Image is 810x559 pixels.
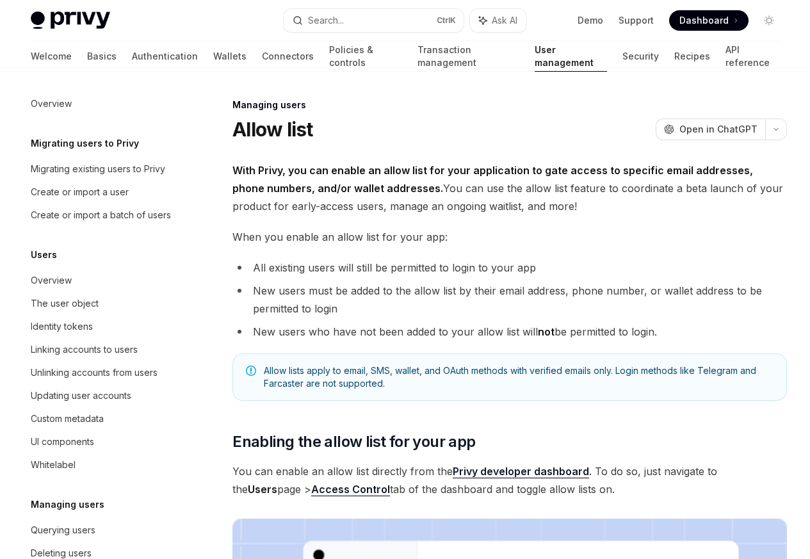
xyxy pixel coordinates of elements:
[679,123,757,136] span: Open in ChatGPT
[284,9,464,32] button: Search...CtrlK
[232,432,475,452] span: Enabling the allow list for your app
[232,259,787,277] li: All existing users will still be permitted to login to your app
[31,296,99,311] div: The user object
[535,41,608,72] a: User management
[31,207,171,223] div: Create or import a batch of users
[470,9,526,32] button: Ask AI
[619,14,654,27] a: Support
[31,434,94,450] div: UI components
[20,92,184,115] a: Overview
[87,41,117,72] a: Basics
[31,273,72,288] div: Overview
[20,269,184,292] a: Overview
[311,483,390,496] a: Access Control
[31,12,110,29] img: light logo
[31,388,131,403] div: Updating user accounts
[20,292,184,315] a: The user object
[232,118,313,141] h1: Allow list
[31,342,138,357] div: Linking accounts to users
[20,181,184,204] a: Create or import a user
[31,184,129,200] div: Create or import a user
[20,519,184,542] a: Querying users
[656,118,765,140] button: Open in ChatGPT
[20,407,184,430] a: Custom metadata
[20,338,184,361] a: Linking accounts to users
[232,282,787,318] li: New users must be added to the allow list by their email address, phone number, or wallet address...
[453,465,589,478] a: Privy developer dashboard
[725,41,779,72] a: API reference
[31,247,57,263] h5: Users
[20,361,184,384] a: Unlinking accounts from users
[669,10,749,31] a: Dashboard
[232,323,787,341] li: New users who have not been added to your allow list will be permitted to login.
[31,497,104,512] h5: Managing users
[232,462,787,498] span: You can enable an allow list directly from the . To do so, just navigate to the page > tab of the...
[622,41,659,72] a: Security
[31,319,93,334] div: Identity tokens
[437,15,456,26] span: Ctrl K
[31,161,165,177] div: Migrating existing users to Privy
[759,10,779,31] button: Toggle dark mode
[31,96,72,111] div: Overview
[31,411,104,426] div: Custom metadata
[674,41,710,72] a: Recipes
[31,41,72,72] a: Welcome
[417,41,519,72] a: Transaction management
[232,99,787,111] div: Managing users
[20,315,184,338] a: Identity tokens
[248,483,277,496] strong: Users
[232,164,753,195] strong: With Privy, you can enable an allow list for your application to gate access to specific email ad...
[20,204,184,227] a: Create or import a batch of users
[31,365,158,380] div: Unlinking accounts from users
[246,366,256,376] svg: Note
[232,228,787,246] span: When you enable an allow list for your app:
[578,14,603,27] a: Demo
[679,14,729,27] span: Dashboard
[31,523,95,538] div: Querying users
[232,161,787,215] span: You can use the allow list feature to coordinate a beta launch of your product for early-access u...
[492,14,517,27] span: Ask AI
[31,136,139,151] h5: Migrating users to Privy
[31,457,76,473] div: Whitelabel
[20,453,184,476] a: Whitelabel
[538,325,555,338] strong: not
[20,158,184,181] a: Migrating existing users to Privy
[262,41,314,72] a: Connectors
[20,430,184,453] a: UI components
[213,41,247,72] a: Wallets
[20,384,184,407] a: Updating user accounts
[329,41,402,72] a: Policies & controls
[264,364,774,390] span: Allow lists apply to email, SMS, wallet, and OAuth methods with verified emails only. Login metho...
[132,41,198,72] a: Authentication
[308,13,344,28] div: Search...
